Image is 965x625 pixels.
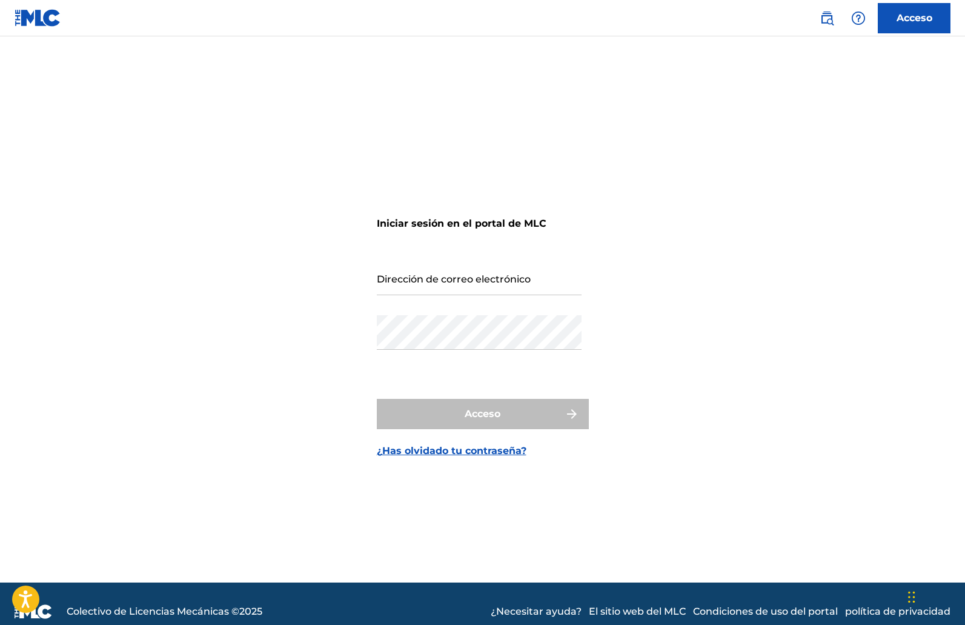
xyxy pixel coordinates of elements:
font: Condiciones de uso del portal [693,606,838,617]
a: Acceso [878,3,950,33]
a: ¿Necesitar ayuda? [491,604,582,619]
div: Ayuda [846,6,870,30]
a: política de privacidad [845,604,950,619]
img: logo [15,604,52,619]
font: El sitio web del MLC [589,606,686,617]
img: Logotipo del MLC [15,9,61,27]
font: Acceso [897,12,932,24]
font: 2025 [239,606,262,617]
img: ayuda [851,11,866,25]
font: ¿Has olvidado tu contraseña? [377,445,526,456]
img: buscar [820,11,834,25]
font: ¿Necesitar ayuda? [491,606,582,617]
font: Colectivo de Licencias Mecánicas © [67,606,239,617]
font: Iniciar sesión en el portal de MLC [377,218,546,229]
a: El sitio web del MLC [589,604,686,619]
font: política de privacidad [845,606,950,617]
div: Arrastrar [908,579,915,615]
a: Búsqueda pública [815,6,839,30]
iframe: Widget de chat [904,567,965,625]
a: ¿Has olvidado tu contraseña? [377,444,526,458]
a: Condiciones de uso del portal [693,604,838,619]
